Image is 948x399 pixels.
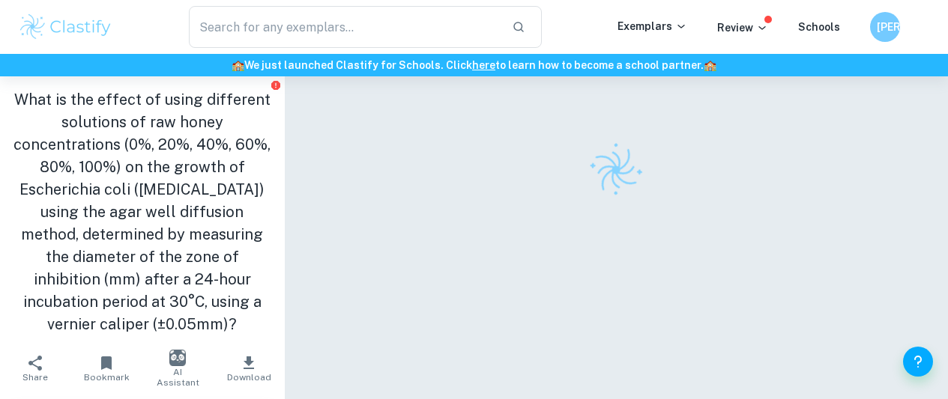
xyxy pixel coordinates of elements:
button: AI Assistant [142,347,214,389]
span: Download [227,372,271,383]
h1: What is the effect of using different solutions of raw honey concentrations (0%, 20%, 40%, 60%, 8... [12,88,273,335]
span: 🏫 [232,59,244,71]
button: Download [214,347,285,389]
img: Clastify logo [18,12,113,42]
span: Bookmark [84,372,130,383]
button: [PERSON_NAME] [870,12,900,42]
span: 🏫 [704,59,716,71]
button: Help and Feedback [903,347,933,377]
button: Report issue [271,79,282,91]
a: here [472,59,495,71]
a: Schools [798,21,840,33]
p: Review [717,19,768,36]
input: Search for any exemplars... [189,6,500,48]
button: Bookmark [71,347,142,389]
img: Clastify logo [579,133,653,207]
p: Exemplars [618,18,687,34]
span: AI Assistant [151,367,205,388]
span: Share [22,372,48,383]
h6: We just launched Clastify for Schools. Click to learn how to become a school partner. [3,57,945,73]
h6: [PERSON_NAME] [877,19,894,35]
img: AI Assistant [169,350,186,366]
